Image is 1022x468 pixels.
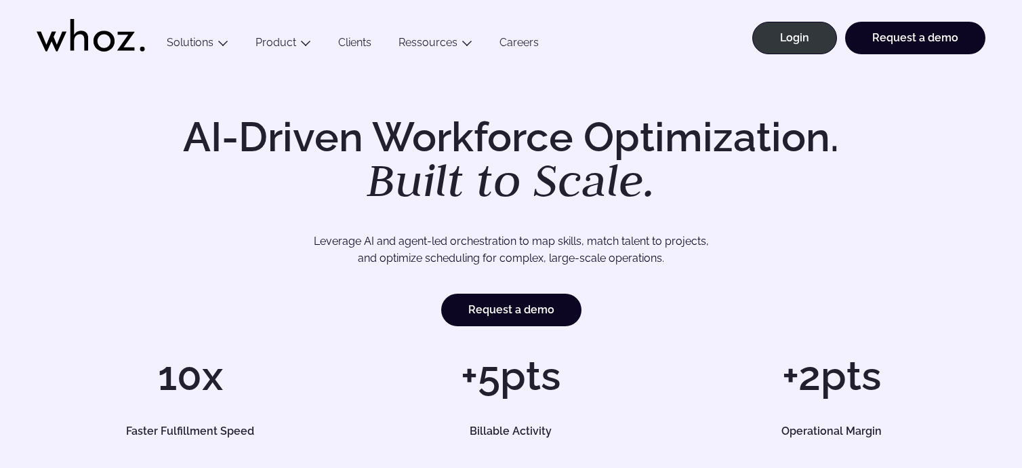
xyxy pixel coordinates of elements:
a: Login [752,22,837,54]
p: Leverage AI and agent-led orchestration to map skills, match talent to projects, and optimize sch... [84,233,938,267]
a: Request a demo [845,22,985,54]
button: Solutions [153,36,242,54]
em: Built to Scale. [367,150,655,210]
h1: 10x [37,355,344,396]
a: Request a demo [441,294,581,326]
a: Product [255,36,296,49]
h1: +5pts [357,355,664,396]
button: Ressources [385,36,486,54]
h5: Billable Activity [373,426,649,437]
h5: Faster Fulfillment Speed [52,426,329,437]
a: Clients [325,36,385,54]
button: Product [242,36,325,54]
a: Careers [486,36,552,54]
a: Ressources [398,36,457,49]
h5: Operational Margin [693,426,970,437]
h1: +2pts [678,355,985,396]
h1: AI-Driven Workforce Optimization. [164,117,858,203]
